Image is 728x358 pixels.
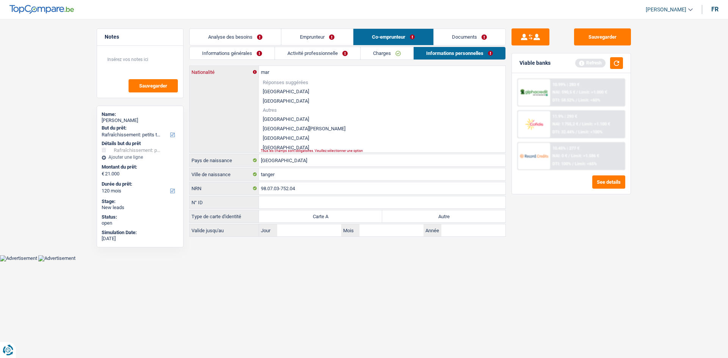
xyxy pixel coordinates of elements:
[190,154,259,166] label: Pays de naissance
[552,90,575,95] span: NAI: 590,5 €
[102,230,179,236] div: Simulation Date:
[190,66,259,78] label: Nationalité
[277,224,341,236] input: JJ
[190,182,259,194] label: NRN
[102,164,177,170] label: Montant du prêt:
[38,255,75,261] img: Advertisement
[575,59,606,67] div: Refresh
[579,122,581,127] span: /
[281,29,353,45] a: Emprunteur
[102,214,179,220] div: Status:
[359,224,424,236] input: MM
[129,79,178,92] button: Sauvegarder
[519,60,551,66] div: Viable banks
[259,210,382,222] label: Carte A
[190,210,259,222] label: Type de carte d'identité
[341,224,359,236] label: Mois
[139,83,167,88] span: Sauvegarder
[575,161,597,166] span: Limit: <65%
[102,111,179,117] div: Name:
[582,122,610,127] span: Limit: >1.100 €
[102,181,177,187] label: Durée du prêt:
[552,82,579,87] div: 10.99% | 283 €
[579,90,607,95] span: Limit: >1.000 €
[259,124,505,133] li: [GEOGRAPHIC_DATA][PERSON_NAME]
[572,161,574,166] span: /
[552,153,567,158] span: NAI: 0 €
[261,149,480,152] div: Tous les champs sont obligatoires. Veuillez sélectionner une option
[102,155,179,160] div: Ajouter une ligne
[102,199,179,205] div: Stage:
[263,108,502,113] span: Autres
[9,5,74,14] img: TopCompare Logo
[576,98,577,103] span: /
[578,130,602,134] span: Limit: <100%
[574,28,631,45] button: Sauvegarder
[102,171,104,177] span: €
[441,224,505,236] input: AAAA
[259,66,505,78] input: Belgique
[102,205,179,211] div: New leads
[259,224,277,236] label: Jour
[190,224,259,236] label: Valide jusqu'au
[190,196,259,208] label: N° ID
[576,90,578,95] span: /
[434,29,506,45] a: Documents
[259,133,505,143] li: [GEOGRAPHIC_DATA]
[190,47,275,59] a: Informations générales
[275,47,360,59] a: Activité professionnelle
[105,34,176,40] h5: Notes
[552,98,574,103] span: DTI: 58.52%
[259,154,505,166] input: Belgique
[102,117,179,124] div: [PERSON_NAME]
[382,210,505,222] label: Autre
[568,153,570,158] span: /
[520,149,548,163] img: Record Credits
[102,125,177,131] label: But du prêt:
[640,3,693,16] a: [PERSON_NAME]
[520,117,548,131] img: Cofidis
[102,220,179,226] div: open
[552,161,571,166] span: DTI: 100%
[259,96,505,106] li: [GEOGRAPHIC_DATA]
[361,47,413,59] a: Charges
[576,130,577,134] span: /
[424,224,442,236] label: Année
[578,98,600,103] span: Limit: <60%
[552,114,577,119] div: 11.9% | 293 €
[259,143,505,152] li: [GEOGRAPHIC_DATA]
[571,153,599,158] span: Limit: >1.586 €
[353,29,433,45] a: Co-emprunteur
[259,87,505,96] li: [GEOGRAPHIC_DATA]
[259,196,505,208] input: B-1234567-89
[259,114,505,124] li: [GEOGRAPHIC_DATA]
[263,80,502,85] span: Réponses suggérées
[520,88,548,97] img: AlphaCredit
[646,6,686,13] span: [PERSON_NAME]
[552,146,579,151] div: 10.45% | 277 €
[102,236,179,242] div: [DATE]
[711,6,719,13] div: fr
[414,47,505,59] a: Informations personnelles
[190,29,281,45] a: Analyse des besoins
[552,122,578,127] span: NAI: 1 755,2 €
[552,130,574,134] span: DTI: 32.44%
[102,141,179,147] div: Détails but du prêt
[259,182,505,194] input: 12.12.12-123.12
[190,168,259,180] label: Ville de naissance
[592,175,625,189] button: See details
